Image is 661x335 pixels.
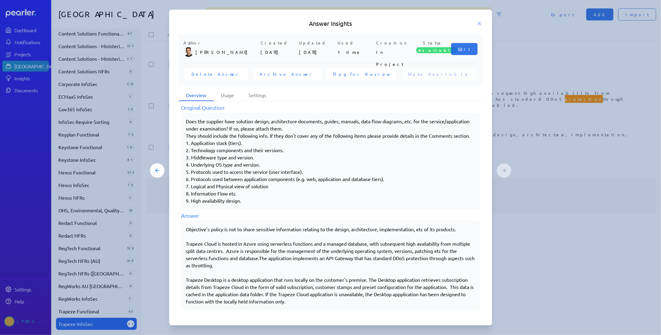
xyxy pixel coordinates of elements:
[186,118,475,204] p: Does the supplier have solution design, architecture documents, guides, manuals, data flow diagra...
[376,46,413,58] p: In Project
[186,276,475,305] p: Trapeze Desktop is a desktop application that runs locally on the customer's premise. The Desktop...
[299,46,335,58] p: [DATE]
[451,43,478,55] button: Edit
[179,90,214,101] li: Overview
[416,47,458,53] span: Available
[184,47,193,57] img: James Layton
[179,19,482,28] h5: Answer Insights
[186,240,475,269] p: Trapeze Cloud is hosted in Azure using serverless functions and a managed database, with subseque...
[338,46,374,58] p: 1 time
[253,68,321,80] button: Archive Answer
[186,255,475,268] span: The application implements an API Gateway that has standard DDoS protection through aspects such ...
[181,103,480,112] div: Original Question
[401,68,477,80] button: Make Available
[497,163,511,178] button: Next Answer
[184,40,258,46] p: Author
[261,40,297,46] p: Created
[242,90,274,101] li: Settings
[181,211,480,220] div: Answer
[150,163,164,178] button: Previous Answer
[415,40,451,46] p: Status
[338,40,374,46] p: Used
[192,71,241,77] span: Delete Answer
[333,71,389,77] span: Flag for Review
[458,46,470,52] span: Edit
[196,46,258,58] p: [PERSON_NAME]
[408,71,469,77] span: Make Available
[299,40,335,46] p: Updated
[261,46,297,58] p: [DATE]
[376,40,413,46] p: Creation
[186,226,475,233] p: Objective's policy is not to share sensitive information relating to the design, architecture, im...
[260,71,314,77] span: Archive Answer
[326,68,396,80] button: Flag for Review
[185,68,248,80] button: Delete Answer
[214,90,242,101] li: Usage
